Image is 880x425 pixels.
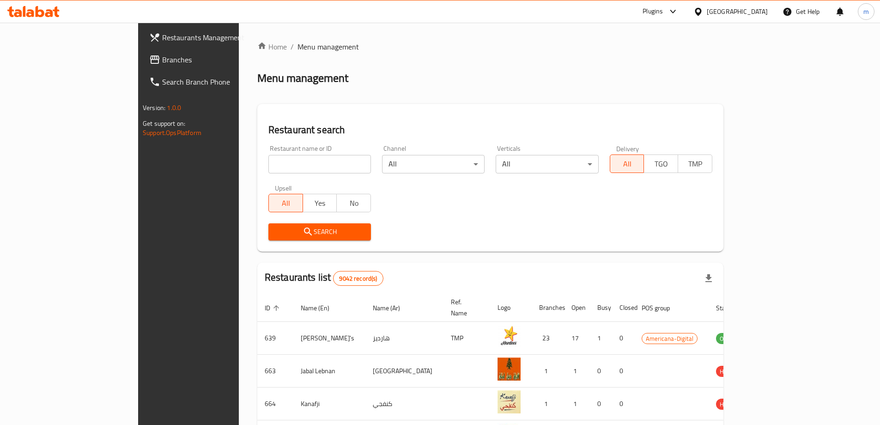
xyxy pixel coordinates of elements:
span: Name (En) [301,302,341,314]
label: Delivery [616,145,639,152]
td: 23 [532,322,564,355]
span: Name (Ar) [373,302,412,314]
a: Support.OpsPlatform [143,127,201,139]
td: TMP [443,322,490,355]
span: TGO [648,157,674,171]
button: All [268,194,303,212]
nav: breadcrumb [257,41,723,52]
td: 1 [564,388,590,420]
span: 1.0.0 [167,102,181,114]
img: Hardee's [498,325,521,348]
button: No [336,194,371,212]
button: All [610,154,644,173]
img: Jabal Lebnan [498,357,521,381]
div: Export file [698,267,720,289]
td: هارديز [365,322,443,355]
td: [GEOGRAPHIC_DATA] [365,355,443,388]
span: TMP [682,157,709,171]
a: Branches [142,49,285,71]
td: 1 [532,355,564,388]
td: Kanafji [293,388,365,420]
span: Search Branch Phone [162,76,278,87]
td: Jabal Lebnan [293,355,365,388]
span: 9042 record(s) [334,274,382,283]
button: TGO [643,154,678,173]
span: HIDDEN [716,399,744,410]
li: / [291,41,294,52]
div: [GEOGRAPHIC_DATA] [707,6,768,17]
td: 1 [590,322,612,355]
span: Branches [162,54,278,65]
div: HIDDEN [716,399,744,410]
button: Search [268,223,371,240]
td: 0 [590,388,612,420]
th: Open [564,294,590,322]
div: All [382,155,485,173]
a: Search Branch Phone [142,71,285,93]
span: All [273,197,299,210]
span: OPEN [716,333,739,344]
span: All [614,157,641,171]
td: 0 [612,388,634,420]
button: TMP [678,154,712,173]
td: 17 [564,322,590,355]
button: Yes [303,194,337,212]
td: 0 [612,322,634,355]
input: Search for restaurant name or ID.. [268,155,371,173]
th: Busy [590,294,612,322]
span: ID [265,302,282,314]
span: Search [276,226,364,238]
span: Version: [143,102,165,114]
h2: Restaurants list [265,271,383,286]
td: كنفجي [365,388,443,420]
td: 0 [590,355,612,388]
th: Logo [490,294,532,322]
span: Americana-Digital [642,333,697,344]
span: Menu management [297,41,359,52]
img: Kanafji [498,390,521,413]
th: Branches [532,294,564,322]
td: [PERSON_NAME]'s [293,322,365,355]
div: All [496,155,598,173]
a: Restaurants Management [142,26,285,49]
span: m [863,6,869,17]
td: 1 [564,355,590,388]
span: Status [716,302,746,314]
td: 0 [612,355,634,388]
div: Plugins [643,6,663,17]
span: No [340,197,367,210]
h2: Menu management [257,71,348,86]
div: Total records count [333,271,383,286]
span: Restaurants Management [162,32,278,43]
h2: Restaurant search [268,123,712,137]
label: Upsell [275,185,292,191]
span: Yes [307,197,334,210]
td: 1 [532,388,564,420]
span: POS group [642,302,682,314]
span: Ref. Name [451,296,479,319]
span: Get support on: [143,117,185,129]
th: Closed [612,294,634,322]
span: HIDDEN [716,366,744,377]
